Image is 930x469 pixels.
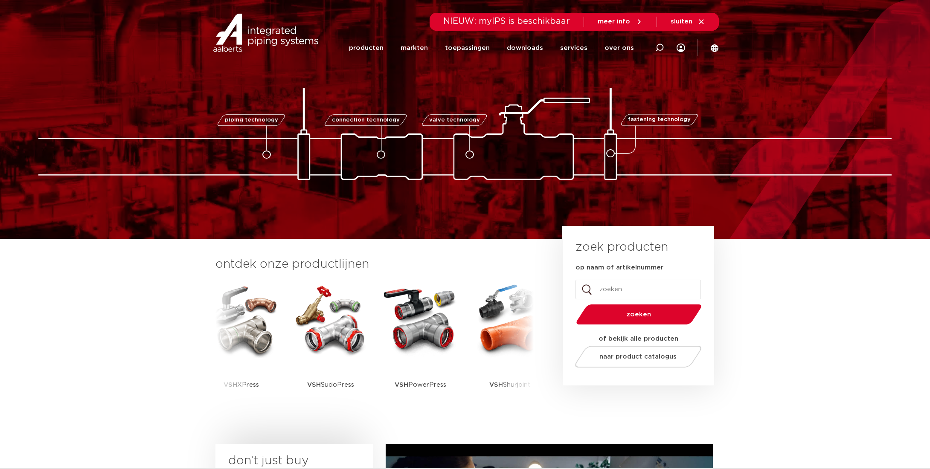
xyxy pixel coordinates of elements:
[628,117,691,123] span: fastening technology
[224,117,278,123] span: piping technology
[292,281,369,411] a: VSHSudoPress
[598,311,680,318] span: zoeken
[471,281,548,411] a: VSHShurjoint
[507,31,543,65] a: downloads
[224,358,259,411] p: XPress
[604,31,634,65] a: over ons
[349,31,384,65] a: producten
[382,281,459,411] a: VSHPowerPress
[598,18,643,26] a: meer info
[573,346,704,368] a: naar product catalogus
[573,304,705,325] button: zoeken
[489,382,503,388] strong: VSH
[575,280,701,299] input: zoeken
[671,18,692,25] span: sluiten
[560,31,587,65] a: services
[429,117,480,123] span: valve technology
[307,358,354,411] p: SudoPress
[395,382,408,388] strong: VSH
[489,358,531,411] p: Shurjoint
[395,358,446,411] p: PowerPress
[401,31,428,65] a: markten
[224,382,237,388] strong: VSH
[599,336,678,342] strong: of bekijk alle producten
[677,31,685,65] div: my IPS
[575,239,668,256] h3: zoek producten
[671,18,705,26] a: sluiten
[215,256,534,273] h3: ontdek onze productlijnen
[332,117,400,123] span: connection technology
[600,353,677,360] span: naar product catalogus
[307,382,321,388] strong: VSH
[443,17,570,26] span: NIEUW: myIPS is beschikbaar
[598,18,630,25] span: meer info
[445,31,490,65] a: toepassingen
[349,31,634,65] nav: Menu
[203,281,279,411] a: VSHXPress
[575,263,663,272] label: op naam of artikelnummer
